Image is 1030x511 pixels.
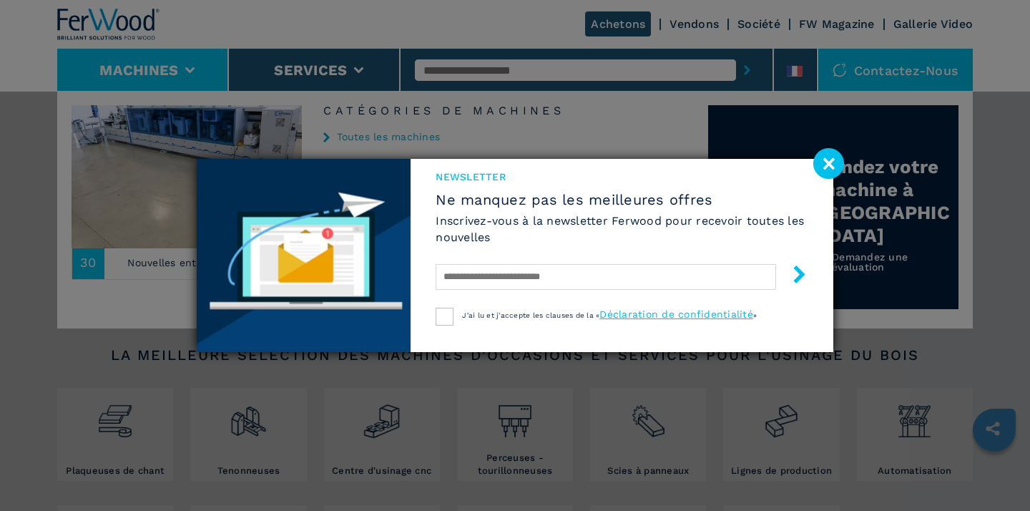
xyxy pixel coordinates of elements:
span: Newsletter [436,170,808,184]
button: submit-button [776,260,808,293]
h6: Inscrivez-vous à la newsletter Ferwood pour recevoir toutes les nouvelles [436,213,808,245]
span: » [753,311,757,319]
span: Ne manquez pas les meilleures offres [436,191,808,208]
span: J'ai lu et j'accepte les clauses de la « [462,311,599,319]
a: Déclaration de confidentialité [599,308,753,320]
img: Newsletter image [197,159,411,352]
